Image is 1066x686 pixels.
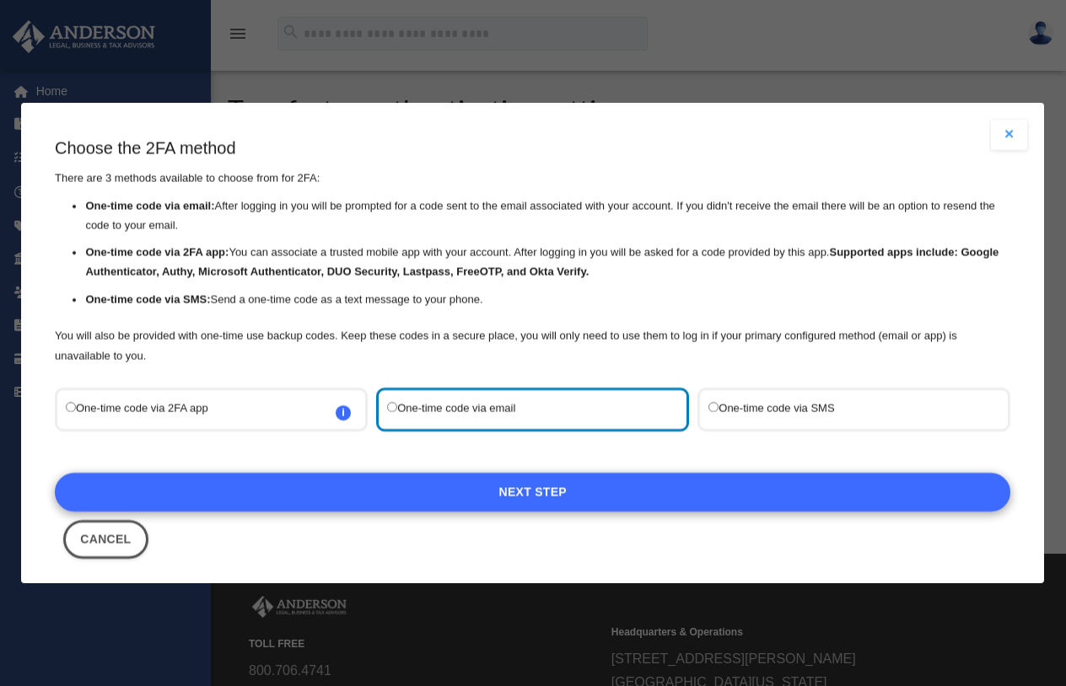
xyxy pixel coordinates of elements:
p: You will also be provided with one-time use backup codes. Keep these codes in a secure place, you... [55,326,1010,367]
li: After logging in you will be prompted for a code sent to the email associated with your account. ... [86,197,1011,236]
label: One-time code via email [387,399,661,421]
button: Close modal [991,120,1028,150]
li: Send a one-time code as a text message to your phone. [86,291,1011,310]
button: Close this dialog window [63,520,148,559]
label: One-time code via 2FA app [66,399,340,421]
li: You can associate a trusted mobile app with your account. After logging in you will be asked for ... [86,244,1011,282]
span: i [336,405,351,421]
input: One-time code via SMS [709,402,719,412]
label: One-time code via SMS [709,399,983,421]
strong: One-time code via email: [86,200,215,212]
strong: One-time code via SMS: [86,293,211,306]
input: One-time code via 2FA appi [66,402,76,412]
h3: Choose the 2FA method [55,137,1010,160]
input: One-time code via email [387,402,397,412]
div: There are 3 methods available to choose from for 2FA: [55,137,1010,367]
a: Next Step [55,473,1010,512]
strong: One-time code via 2FA app: [86,246,229,259]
